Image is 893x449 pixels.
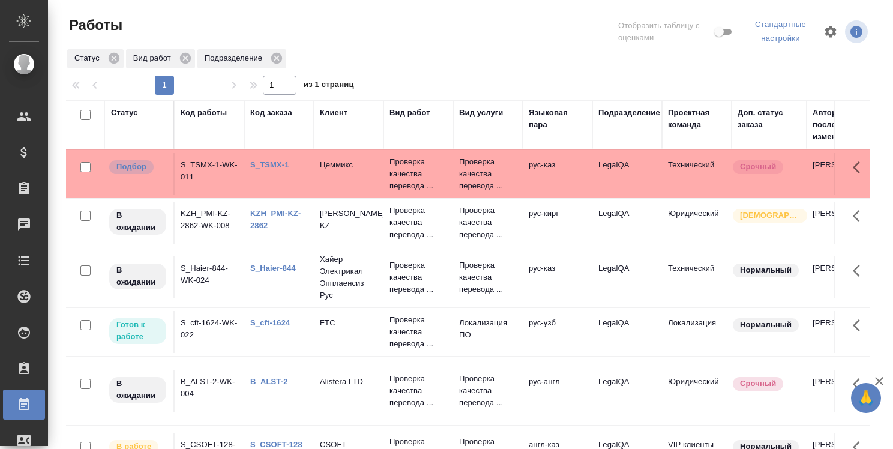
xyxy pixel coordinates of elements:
[250,264,296,273] a: S_Haier-844
[523,311,592,353] td: рус-узб
[523,370,592,412] td: рус-англ
[740,161,776,173] p: Срочный
[320,376,377,388] p: Alistera LTD
[807,202,876,244] td: [PERSON_NAME]
[175,370,244,412] td: B_ALST-2-WK-004
[816,17,845,46] span: Настроить таблицу
[668,107,726,131] div: Проектная команда
[320,107,347,119] div: Клиент
[74,52,104,64] p: Статус
[250,160,289,169] a: S_TSMX-1
[618,20,712,44] span: Отобразить таблицу с оценками
[126,49,195,68] div: Вид работ
[389,156,447,192] p: Проверка качества перевода ...
[67,49,124,68] div: Статус
[197,49,286,68] div: Подразделение
[389,314,447,350] p: Проверка качества перевода ...
[175,153,244,195] td: S_TSMX-1-WK-011
[807,370,876,412] td: [PERSON_NAME]
[846,202,874,231] button: Здесь прячутся важные кнопки
[807,311,876,353] td: [PERSON_NAME]
[181,107,227,119] div: Код работы
[523,202,592,244] td: рус-кирг
[205,52,266,64] p: Подразделение
[250,377,288,386] a: B_ALST-2
[250,209,301,230] a: KZH_PMI-KZ-2862
[740,264,792,276] p: Нормальный
[846,370,874,399] button: Здесь прячутся важные кнопки
[250,440,302,449] a: S_CSOFT-128
[320,208,377,232] p: [PERSON_NAME] KZ
[320,159,377,171] p: Цеммикс
[175,256,244,298] td: S_Haier-844-WK-024
[662,370,732,412] td: Юридический
[807,256,876,298] td: [PERSON_NAME]
[389,259,447,295] p: Проверка качества перевода ...
[592,311,662,353] td: LegalQA
[592,202,662,244] td: LegalQA
[116,319,159,343] p: Готов к работе
[592,153,662,195] td: LegalQA
[175,202,244,244] td: KZH_PMI-KZ-2862-WK-008
[459,205,517,241] p: Проверка качества перевода ...
[389,373,447,409] p: Проверка качества перевода ...
[108,262,167,291] div: Исполнитель назначен, приступать к работе пока рано
[662,202,732,244] td: Юридический
[523,153,592,195] td: рус-каз
[592,370,662,412] td: LegalQA
[523,256,592,298] td: рус-каз
[320,317,377,329] p: FTC
[740,209,800,221] p: [DEMOGRAPHIC_DATA]
[108,376,167,404] div: Исполнитель назначен, приступать к работе пока рано
[846,311,874,340] button: Здесь прячутся важные кнопки
[459,107,504,119] div: Вид услуги
[66,16,122,35] span: Работы
[108,208,167,236] div: Исполнитель назначен, приступать к работе пока рано
[459,373,517,409] p: Проверка качества перевода ...
[856,385,876,411] span: 🙏
[116,209,159,234] p: В ожидании
[108,317,167,345] div: Исполнитель может приступить к работе
[662,153,732,195] td: Технический
[459,317,517,341] p: Локализация ПО
[459,156,517,192] p: Проверка качества перевода ...
[662,256,732,298] td: Технический
[175,311,244,353] td: S_cft-1624-WK-022
[133,52,175,64] p: Вид работ
[598,107,660,119] div: Подразделение
[459,259,517,295] p: Проверка качества перевода ...
[662,311,732,353] td: Локализация
[745,16,816,48] div: split button
[304,77,354,95] span: из 1 страниц
[846,256,874,285] button: Здесь прячутся важные кнопки
[389,107,430,119] div: Вид работ
[389,205,447,241] p: Проверка качества перевода ...
[813,107,870,143] div: Автор последнего изменения
[116,264,159,288] p: В ожидании
[846,153,874,182] button: Здесь прячутся важные кнопки
[807,153,876,195] td: [PERSON_NAME]
[738,107,801,131] div: Доп. статус заказа
[740,378,776,390] p: Срочный
[116,378,159,402] p: В ожидании
[320,253,377,301] p: Хайер Электрикал Эпплаенсиз Рус
[250,318,290,327] a: S_cft-1624
[851,383,881,413] button: 🙏
[740,319,792,331] p: Нормальный
[592,256,662,298] td: LegalQA
[529,107,586,131] div: Языковая пара
[108,159,167,175] div: Можно подбирать исполнителей
[116,161,146,173] p: Подбор
[111,107,138,119] div: Статус
[845,20,870,43] span: Посмотреть информацию
[250,107,292,119] div: Код заказа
